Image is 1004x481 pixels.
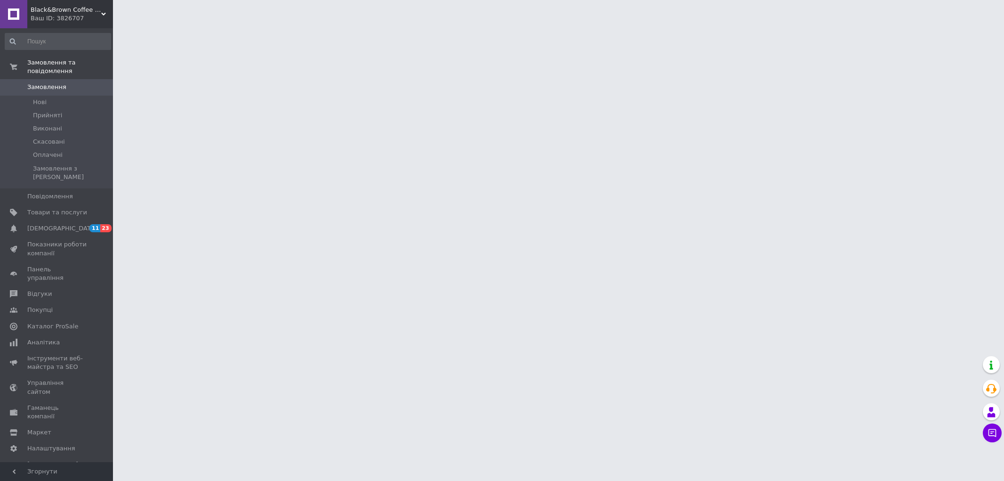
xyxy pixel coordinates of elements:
span: Відгуки [27,290,52,298]
span: Скасовані [33,138,65,146]
span: 23 [100,224,111,232]
span: Замовлення та повідомлення [27,58,113,75]
span: [DEMOGRAPHIC_DATA] [27,224,97,233]
span: Каталог ProSale [27,322,78,331]
span: Повідомлення [27,192,73,201]
input: Пошук [5,33,111,50]
span: Покупці [27,306,53,314]
span: Маркет [27,428,51,437]
div: Ваш ID: 3826707 [31,14,113,23]
button: Чат з покупцем [983,424,1002,442]
span: Нові [33,98,47,106]
span: Замовлення з [PERSON_NAME] [33,164,110,181]
span: Виконані [33,124,62,133]
span: Налаштування [27,444,75,453]
span: Аналітика [27,338,60,347]
span: Гаманець компанії [27,404,87,421]
span: Управління сайтом [27,379,87,396]
span: Інструменти веб-майстра та SEO [27,354,87,371]
span: Показники роботи компанії [27,240,87,257]
span: Товари та послуги [27,208,87,217]
span: Замовлення [27,83,66,91]
span: Black&Brown Coffee Roastery [31,6,101,14]
span: Прийняті [33,111,62,120]
span: Панель управління [27,265,87,282]
span: 11 [89,224,100,232]
span: Оплачені [33,151,63,159]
